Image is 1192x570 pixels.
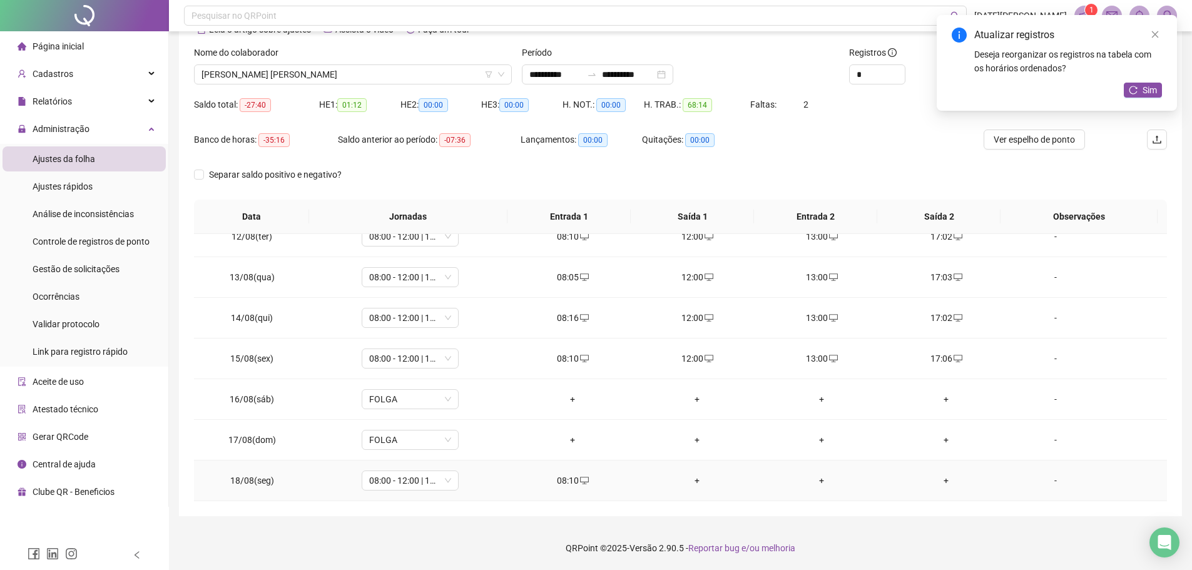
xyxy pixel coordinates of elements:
[750,99,778,109] span: Faltas:
[952,313,962,322] span: desktop
[18,405,26,414] span: solution
[194,200,309,234] th: Data
[974,28,1162,43] div: Atualizar registros
[849,46,897,59] span: Registros
[703,232,713,241] span: desktop
[18,42,26,51] span: home
[685,133,715,147] span: 00:00
[645,474,750,487] div: +
[319,98,400,112] div: HE 1:
[645,392,750,406] div: +
[33,96,72,106] span: Relatórios
[894,433,999,447] div: +
[645,433,750,447] div: +
[770,230,874,243] div: 13:00
[703,313,713,322] span: desktop
[33,41,84,51] span: Página inicial
[1134,10,1145,21] span: bell
[688,543,795,553] span: Reportar bug e/ou melhoria
[950,11,960,21] span: search
[1001,200,1158,234] th: Observações
[770,270,874,284] div: 13:00
[1106,10,1118,21] span: mail
[803,99,808,109] span: 2
[258,133,290,147] span: -35:16
[579,354,589,363] span: desktop
[894,352,999,365] div: 17:06
[1019,474,1093,487] div: -
[1079,10,1090,21] span: notification
[645,270,750,284] div: 12:00
[1148,28,1162,41] a: Close
[645,311,750,325] div: 12:00
[1143,83,1157,97] span: Sim
[497,71,505,78] span: down
[485,71,492,78] span: filter
[629,543,657,553] span: Versão
[894,392,999,406] div: +
[894,230,999,243] div: 17:02
[587,69,597,79] span: to
[521,230,625,243] div: 08:10
[587,69,597,79] span: swap-right
[369,268,451,287] span: 08:00 - 12:00 | 13:00 - 17:00
[18,69,26,78] span: user-add
[645,352,750,365] div: 12:00
[645,230,750,243] div: 12:00
[369,227,451,246] span: 08:00 - 12:00 | 13:00 - 17:00
[952,28,967,43] span: info-circle
[1019,392,1093,406] div: -
[521,474,625,487] div: 08:10
[578,133,608,147] span: 00:00
[194,98,319,112] div: Saldo total:
[828,232,838,241] span: desktop
[481,98,563,112] div: HE 3:
[33,124,89,134] span: Administração
[828,354,838,363] span: desktop
[33,404,98,414] span: Atestado técnico
[33,237,150,247] span: Controle de registros de ponto
[1129,86,1138,94] span: reload
[770,311,874,325] div: 13:00
[1151,30,1159,39] span: close
[1019,230,1093,243] div: -
[770,474,874,487] div: +
[231,313,273,323] span: 14/08(qui)
[33,181,93,191] span: Ajustes rápidos
[18,487,26,496] span: gift
[65,547,78,560] span: instagram
[1149,527,1179,557] div: Open Intercom Messenger
[770,392,874,406] div: +
[33,292,79,302] span: Ocorrências
[1019,311,1093,325] div: -
[894,311,999,325] div: 17:02
[369,471,451,490] span: 08:00 - 12:00 | 13:00 - 17:00
[439,133,471,147] span: -07:36
[642,133,763,147] div: Quitações:
[1152,135,1162,145] span: upload
[33,377,84,387] span: Aceite de uso
[894,270,999,284] div: 17:03
[521,133,642,147] div: Lançamentos:
[204,168,347,181] span: Separar saldo positivo e negativo?
[33,69,73,79] span: Cadastros
[240,98,271,112] span: -27:40
[952,354,962,363] span: desktop
[1085,4,1098,16] sup: 1
[46,547,59,560] span: linkedin
[228,435,276,445] span: 17/08(dom)
[133,551,141,559] span: left
[563,98,644,112] div: H. NOT.:
[369,308,451,327] span: 08:00 - 12:00 | 13:00 - 17:00
[1124,83,1162,98] button: Sim
[18,432,26,441] span: qrcode
[770,352,874,365] div: 13:00
[888,48,897,57] span: info-circle
[770,433,874,447] div: +
[419,98,448,112] span: 00:00
[232,232,272,242] span: 12/08(ter)
[1089,6,1094,14] span: 1
[877,200,1001,234] th: Saída 2
[754,200,877,234] th: Entrada 2
[974,48,1162,75] div: Deseja reorganizar os registros na tabela com os horários ordenados?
